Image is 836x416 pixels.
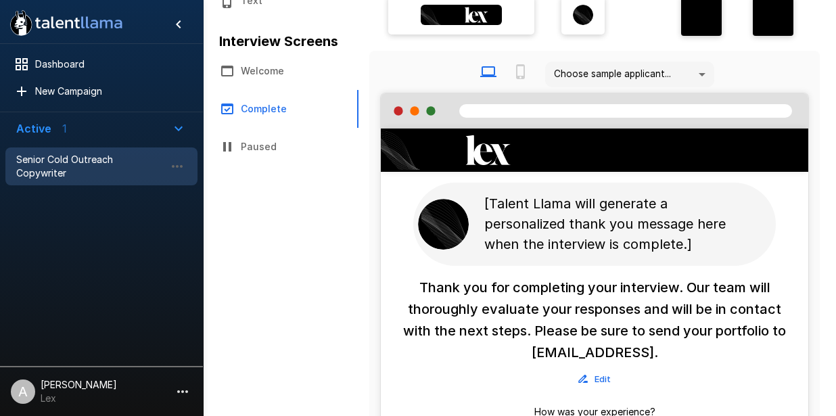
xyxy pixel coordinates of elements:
h6: Thank you for completing your interview. Our team will thoroughly evaluate your responses and wil... [397,277,792,363]
button: Edit [573,369,616,390]
div: Choose sample applicant... [545,62,714,87]
button: Paused [203,128,358,166]
img: lex_avatar2.png [573,5,593,25]
button: Welcome [203,52,358,90]
img: Company Logo [381,131,538,170]
img: Banner Logo [421,5,502,25]
button: Complete [203,90,358,128]
p: [Talent Llama will generate a personalized thank you message here when the interview is complete.] [484,193,749,254]
img: lex_avatar2.png [418,199,469,250]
